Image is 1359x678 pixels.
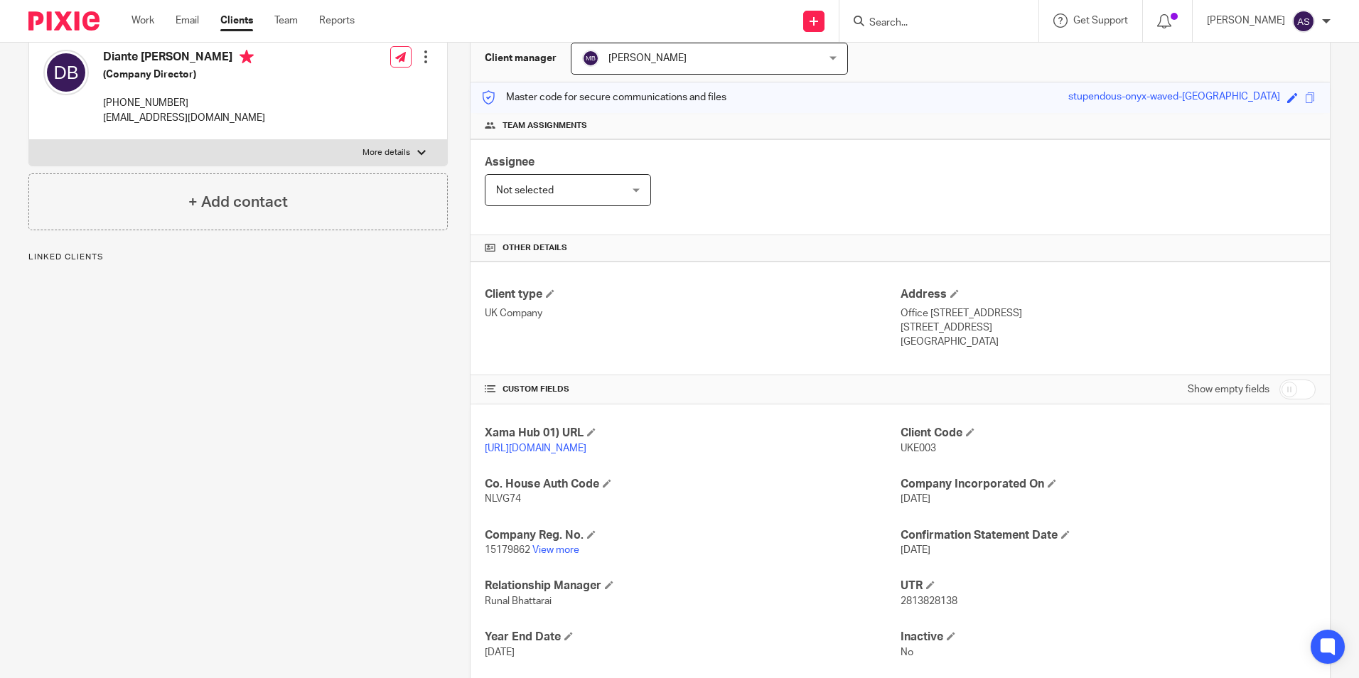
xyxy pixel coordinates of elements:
[901,335,1316,349] p: [GEOGRAPHIC_DATA]
[43,50,89,95] img: svg%3E
[901,306,1316,321] p: Office [STREET_ADDRESS]
[485,51,557,65] h3: Client manager
[485,287,900,302] h4: Client type
[485,596,552,606] span: Runal Bhattarai
[362,147,410,158] p: More details
[319,14,355,28] a: Reports
[901,528,1316,543] h4: Confirmation Statement Date
[485,384,900,395] h4: CUSTOM FIELDS
[496,185,554,195] span: Not selected
[103,50,265,68] h4: Diante [PERSON_NAME]
[608,53,687,63] span: [PERSON_NAME]
[901,647,913,657] span: No
[503,242,567,254] span: Other details
[1188,382,1269,397] label: Show empty fields
[274,14,298,28] a: Team
[901,494,930,504] span: [DATE]
[131,14,154,28] a: Work
[1068,90,1280,106] div: stupendous-onyx-waved-[GEOGRAPHIC_DATA]
[28,11,100,31] img: Pixie
[485,630,900,645] h4: Year End Date
[901,287,1316,302] h4: Address
[901,443,936,453] span: UKE003
[103,68,265,82] h5: (Company Director)
[485,647,515,657] span: [DATE]
[901,426,1316,441] h4: Client Code
[485,443,586,453] a: [URL][DOMAIN_NAME]
[1207,14,1285,28] p: [PERSON_NAME]
[485,545,530,555] span: 15179862
[901,477,1316,492] h4: Company Incorporated On
[901,579,1316,593] h4: UTR
[485,426,900,441] h4: Xama Hub 01) URL
[485,306,900,321] p: UK Company
[1073,16,1128,26] span: Get Support
[485,156,535,168] span: Assignee
[868,17,996,30] input: Search
[1292,10,1315,33] img: svg%3E
[103,111,265,125] p: [EMAIL_ADDRESS][DOMAIN_NAME]
[532,545,579,555] a: View more
[485,528,900,543] h4: Company Reg. No.
[28,252,448,263] p: Linked clients
[240,50,254,64] i: Primary
[481,90,726,104] p: Master code for secure communications and files
[103,96,265,110] p: [PHONE_NUMBER]
[503,120,587,131] span: Team assignments
[582,50,599,67] img: svg%3E
[176,14,199,28] a: Email
[901,630,1316,645] h4: Inactive
[220,14,253,28] a: Clients
[485,579,900,593] h4: Relationship Manager
[901,596,957,606] span: 2813828138
[485,494,521,504] span: NLVG74
[188,191,288,213] h4: + Add contact
[485,477,900,492] h4: Co. House Auth Code
[901,545,930,555] span: [DATE]
[901,321,1316,335] p: [STREET_ADDRESS]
